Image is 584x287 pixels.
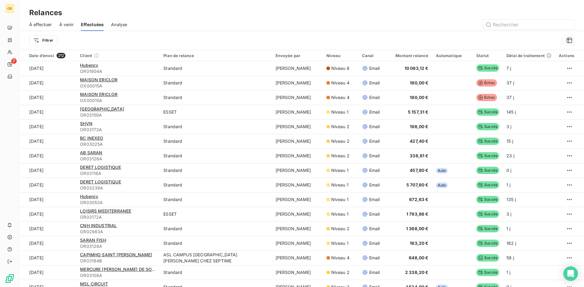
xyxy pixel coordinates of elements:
h3: Relances [29,7,62,18]
span: Niveau 4 [331,80,349,86]
td: Standard [160,149,272,163]
span: OR03116A [80,170,156,176]
td: 1 j [503,221,555,236]
span: À venir [59,22,74,28]
span: OR03108A [80,272,156,278]
td: [DATE] [19,90,76,105]
span: OR03239A [80,185,156,191]
span: Niveau 1 [331,196,349,203]
span: Succès [476,254,499,261]
td: [PERSON_NAME] [272,178,323,192]
span: Niveau 6 [331,65,349,71]
td: 0 j [503,163,555,178]
span: 648,00 € [409,255,428,260]
td: [PERSON_NAME] [272,221,323,236]
span: OR03126A [80,156,156,162]
td: 162 j [503,236,555,251]
span: 212 [57,53,65,58]
span: AB SARAN [80,150,102,155]
span: Niveau 2 [331,269,349,275]
span: OR03184B [80,258,156,264]
span: Client [80,53,92,58]
td: [DATE] [19,178,76,192]
span: Auto [436,168,448,173]
span: Email [369,269,380,275]
td: Standard [160,236,272,251]
span: MAISON ERICLOR [80,77,117,82]
span: Email [369,109,380,115]
td: [PERSON_NAME] [272,192,323,207]
span: OR03053A [80,200,156,206]
span: Niveau 1 [331,240,349,246]
span: BC INEXEO [80,135,103,141]
div: Date d’envoi [29,53,73,58]
td: Standard [160,119,272,134]
span: OX00015A [80,83,156,89]
span: Niveau 1 [331,167,349,173]
td: Standard [160,163,272,178]
span: Succès [476,269,499,276]
td: [DATE] [19,61,76,76]
span: Auto [436,183,448,188]
span: Succès [476,167,499,174]
span: 180,00 € [410,80,428,85]
span: Email [369,226,380,232]
span: Hubency [80,63,98,68]
td: [DATE] [19,207,76,221]
span: 338,81 € [410,153,428,158]
span: Email [369,153,380,159]
div: Statut [476,53,499,58]
td: [PERSON_NAME] [272,265,323,280]
td: [PERSON_NAME] [272,149,323,163]
span: 457,80 € [410,168,428,173]
td: [PERSON_NAME] [272,119,323,134]
span: 5 157,31 € [408,109,429,114]
span: DERET LOGISTIQUE [80,179,121,184]
span: Niveau 2 [331,226,349,232]
span: Analyse [111,22,127,28]
span: Email [369,65,380,71]
span: Email [369,138,380,144]
span: LOISIRS MEDITERRANEE [80,208,131,214]
span: OR01904A [80,68,156,74]
td: [PERSON_NAME] [272,90,323,105]
td: [PERSON_NAME] [272,163,323,178]
span: À effectuer [29,22,52,28]
div: Envoyée par [276,53,319,58]
span: OR03159A [80,112,156,118]
span: Email [369,196,380,203]
span: Niveau 4 [331,255,349,261]
img: Logo LeanPay [5,274,15,283]
span: Hubency [80,194,98,199]
td: 135 j [503,192,555,207]
td: 37 j [503,90,555,105]
div: GR [5,4,15,13]
td: 1 j [503,178,555,192]
span: SHVN [80,121,92,126]
td: Standard [160,61,272,76]
div: Montant relancé [388,53,428,58]
span: Email [369,255,380,261]
span: Email [369,124,380,130]
td: Standard [160,221,272,236]
td: 15 j [503,134,555,149]
span: Succès [476,108,499,116]
span: Échec [476,79,497,87]
td: 7 j [503,61,555,76]
td: [DATE] [19,105,76,119]
span: SARAN FISH [80,237,106,243]
td: [DATE] [19,265,76,280]
td: 1 j [503,265,555,280]
td: 3 j [503,119,555,134]
span: Email [369,240,380,246]
span: CAPIMHO SAINT [PERSON_NAME] [80,252,152,257]
span: 672,63 € [409,197,428,202]
span: Succès [476,123,499,130]
input: Rechercher [483,20,574,29]
span: Succès [476,196,499,203]
td: ASL CAMPUS [GEOGRAPHIC_DATA][PERSON_NAME] CHEZ SEPTIME [160,251,272,265]
span: Succès [476,240,499,247]
div: Canal [362,53,381,58]
td: [PERSON_NAME] [272,251,323,265]
span: OR03173A [80,127,156,133]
